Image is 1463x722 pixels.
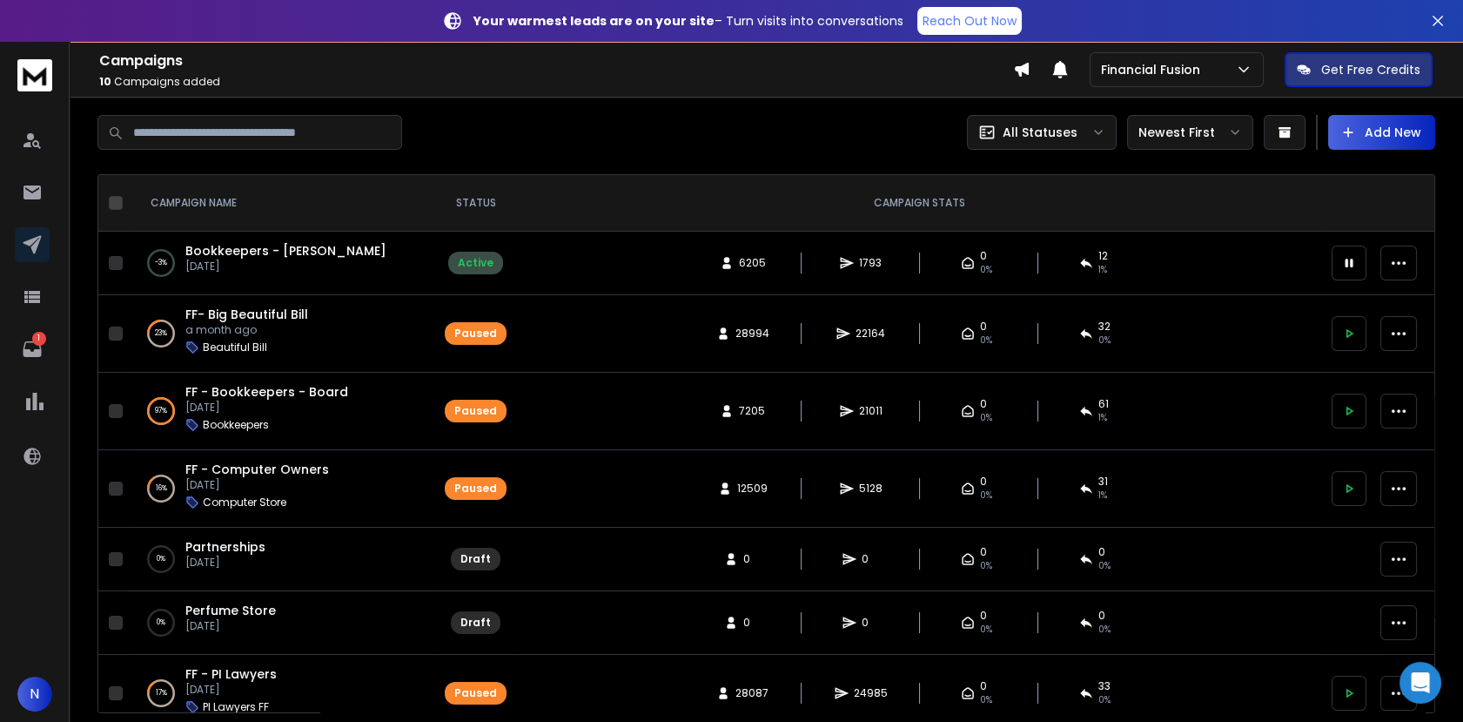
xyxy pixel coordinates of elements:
[980,263,992,277] span: 0%
[156,685,167,702] p: 17 %
[1098,334,1111,348] span: 0 %
[185,478,329,492] p: [DATE]
[156,480,167,497] p: 16 %
[130,591,434,655] td: 0%Perfume Store[DATE]
[473,12,715,30] strong: Your warmest leads are on your site
[185,683,277,697] p: [DATE]
[434,175,517,232] th: STATUS
[980,489,992,503] span: 0%
[185,242,386,260] a: Bookkeepers - [PERSON_NAME]
[460,616,491,630] div: Draft
[980,411,992,425] span: 0%
[32,332,46,346] p: 1
[1321,61,1420,78] p: Get Free Credits
[862,616,879,630] span: 0
[923,12,1017,30] p: Reach Out Now
[1399,662,1441,704] div: Open Intercom Messenger
[185,260,386,273] p: [DATE]
[1127,115,1253,150] button: Newest First
[130,373,434,450] td: 97%FF - Bookkeepers - Board[DATE]Bookkeepers
[185,556,265,570] p: [DATE]
[203,418,269,432] p: Bookkeepers
[157,550,165,568] p: 0 %
[859,256,882,270] span: 1793
[1098,489,1107,503] span: 1 %
[980,693,992,707] span: 0%
[17,59,52,91] img: logo
[99,74,111,89] span: 10
[1098,263,1107,277] span: 1 %
[157,614,165,631] p: 0 %
[185,383,348,401] a: FF - Bookkeepers - Board
[739,256,766,270] span: 6205
[203,496,286,509] p: Computer Store
[917,7,1022,35] a: Reach Out Now
[737,482,768,496] span: 12509
[1285,52,1433,87] button: Get Free Credits
[130,175,434,232] th: CAMPAIGN NAME
[862,552,879,566] span: 0
[155,402,167,420] p: 97 %
[980,334,992,348] span: 0%
[185,538,265,556] a: Partnerships
[854,686,888,700] span: 24985
[473,12,903,30] p: – Turn visits into conversations
[1101,61,1207,78] p: Financial Fusion
[739,404,765,418] span: 7205
[185,401,348,415] p: [DATE]
[743,552,761,566] span: 0
[454,327,497,341] div: Paused
[980,679,987,693] span: 0
[17,677,52,712] button: N
[1098,545,1105,559] span: 0
[454,404,497,418] div: Paused
[1328,115,1435,150] button: Add New
[859,482,882,496] span: 5128
[185,306,308,323] a: FF- Big Beautiful Bill
[458,256,493,270] div: Active
[185,602,276,619] a: Perfume Store
[980,609,987,623] span: 0
[185,323,308,337] p: a month ago
[1098,397,1109,411] span: 61
[15,332,50,367] a: 1
[99,51,1013,71] h1: Campaigns
[155,325,167,342] p: 23 %
[980,623,992,637] span: 0%
[1098,411,1107,425] span: 1 %
[735,686,768,700] span: 28087
[454,686,497,700] div: Paused
[743,616,761,630] span: 0
[454,482,497,496] div: Paused
[130,295,434,373] td: 23%FF- Big Beautiful Billa month agoBeautiful Bill
[99,75,1013,89] p: Campaigns added
[980,320,987,334] span: 0
[735,327,769,341] span: 28994
[130,528,434,591] td: 0%Partnerships[DATE]
[155,254,167,272] p: -3 %
[185,461,329,478] a: FF - Computer Owners
[185,619,276,633] p: [DATE]
[1098,679,1111,693] span: 33
[1003,124,1077,141] p: All Statuses
[185,665,277,683] a: FF - PI Lawyers
[1098,249,1108,263] span: 12
[1098,320,1111,334] span: 32
[517,175,1321,232] th: CAMPAIGN STATS
[980,559,992,573] span: 0%
[1098,609,1105,623] span: 0
[1098,475,1108,489] span: 31
[203,341,267,354] p: Beautiful Bill
[130,450,434,528] td: 16%FF - Computer Owners[DATE]Computer Store
[856,327,885,341] span: 22164
[980,475,987,489] span: 0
